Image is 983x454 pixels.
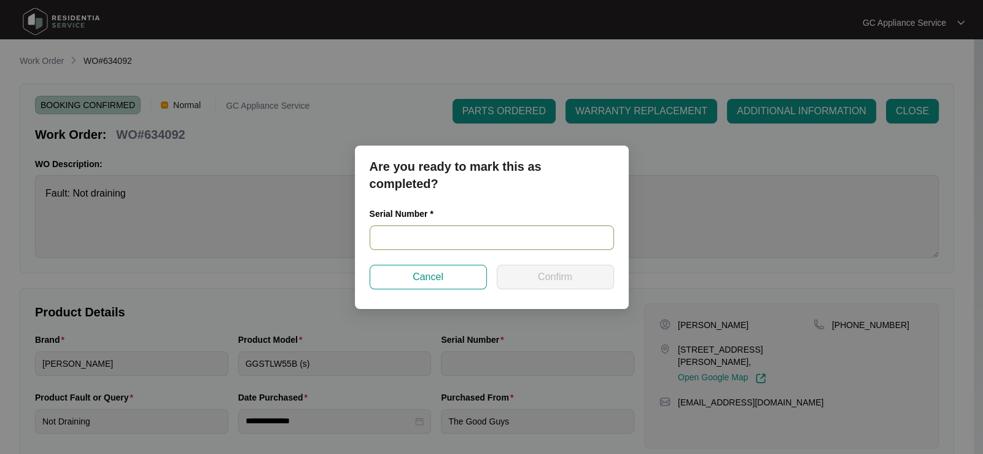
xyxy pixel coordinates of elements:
[370,265,487,289] button: Cancel
[413,270,443,284] span: Cancel
[370,158,614,175] p: Are you ready to mark this as
[497,265,614,289] button: Confirm
[370,175,614,192] p: completed?
[370,208,443,220] label: Serial Number *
